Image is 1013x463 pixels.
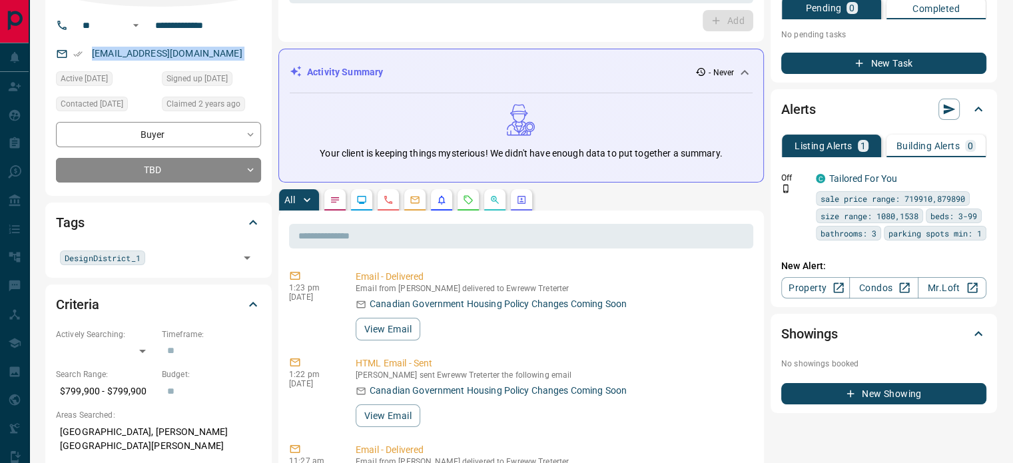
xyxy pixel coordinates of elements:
a: Property [781,277,850,298]
p: New Alert: [781,259,986,273]
p: [DATE] [289,379,336,388]
div: Alerts [781,93,986,125]
p: - Never [709,67,734,79]
span: sale price range: 719910,879890 [821,192,965,205]
svg: Push Notification Only [781,184,791,193]
span: Signed up [DATE] [167,72,228,85]
button: View Email [356,318,420,340]
p: 1:23 pm [289,283,336,292]
p: No showings booked [781,358,986,370]
p: Search Range: [56,368,155,380]
p: Completed [912,4,960,13]
p: Canadian Government Housing Policy Changes Coming Soon [370,297,627,311]
div: condos.ca [816,174,825,183]
a: Mr.Loft [918,277,986,298]
svg: Requests [463,195,474,205]
p: Your client is keeping things mysterious! We didn't have enough data to put together a summary. [320,147,722,161]
span: Active [DATE] [61,72,108,85]
div: Showings [781,318,986,350]
svg: Lead Browsing Activity [356,195,367,205]
p: Areas Searched: [56,409,261,421]
p: Pending [805,3,841,13]
p: 0 [968,141,973,151]
p: HTML Email - Sent [356,356,748,370]
p: Timeframe: [162,328,261,340]
p: 1:22 pm [289,370,336,379]
h2: Showings [781,323,838,344]
p: Actively Searching: [56,328,155,340]
div: Mon Nov 14 2022 [56,71,155,90]
p: 0 [849,3,854,13]
p: No pending tasks [781,25,986,45]
span: DesignDistrict_1 [65,251,141,264]
button: View Email [356,404,420,427]
p: Canadian Government Housing Policy Changes Coming Soon [370,384,627,398]
a: Condos [849,277,918,298]
button: Open [128,17,144,33]
button: Open [238,248,256,267]
h2: Alerts [781,99,816,120]
p: All [284,195,295,205]
a: Tailored For You [829,173,897,184]
svg: Opportunities [490,195,500,205]
span: beds: 3-99 [930,209,977,223]
p: [GEOGRAPHIC_DATA], [PERSON_NAME][GEOGRAPHIC_DATA][PERSON_NAME] [56,421,261,457]
p: Email from [PERSON_NAME] delivered to Ewreww Treterter [356,284,748,293]
svg: Agent Actions [516,195,527,205]
span: parking spots min: 1 [888,227,982,240]
p: $799,900 - $799,900 [56,380,155,402]
span: Contacted [DATE] [61,97,123,111]
span: bathrooms: 3 [821,227,876,240]
a: [EMAIL_ADDRESS][DOMAIN_NAME] [92,48,242,59]
h2: Tags [56,212,84,233]
button: New Showing [781,383,986,404]
div: Mon Nov 14 2022 [162,71,261,90]
h2: Criteria [56,294,99,315]
div: Mon Nov 14 2022 [56,97,155,115]
p: 1 [860,141,866,151]
div: Tags [56,207,261,238]
svg: Listing Alerts [436,195,447,205]
svg: Calls [383,195,394,205]
svg: Email Verified [73,49,83,59]
p: Activity Summary [307,65,383,79]
div: TBD [56,158,261,183]
p: Listing Alerts [795,141,852,151]
span: Claimed 2 years ago [167,97,240,111]
p: Off [781,172,808,184]
p: Budget: [162,368,261,380]
svg: Emails [410,195,420,205]
p: Email - Delivered [356,443,748,457]
div: Mon Nov 14 2022 [162,97,261,115]
p: Email - Delivered [356,270,748,284]
svg: Notes [330,195,340,205]
span: size range: 1080,1538 [821,209,918,223]
div: Criteria [56,288,261,320]
button: New Task [781,53,986,74]
p: Building Alerts [896,141,960,151]
div: Buyer [56,122,261,147]
div: Activity Summary- Never [290,60,753,85]
p: [DATE] [289,292,336,302]
p: [PERSON_NAME] sent Ewreww Treterter the following email [356,370,748,380]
